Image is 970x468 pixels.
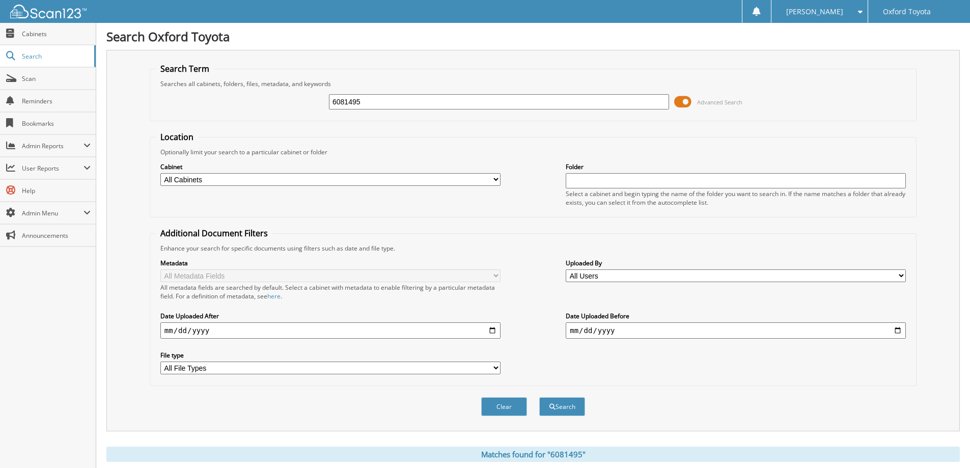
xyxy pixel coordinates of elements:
[160,351,501,360] label: File type
[160,312,501,320] label: Date Uploaded After
[155,79,911,88] div: Searches all cabinets, folders, files, metadata, and keywords
[22,164,84,173] span: User Reports
[566,189,906,207] div: Select a cabinet and begin typing the name of the folder you want to search in. If the name match...
[566,322,906,339] input: end
[155,228,273,239] legend: Additional Document Filters
[22,97,91,105] span: Reminders
[22,209,84,217] span: Admin Menu
[22,119,91,128] span: Bookmarks
[539,397,585,416] button: Search
[786,9,843,15] span: [PERSON_NAME]
[697,98,742,106] span: Advanced Search
[160,283,501,300] div: All metadata fields are searched by default. Select a cabinet with metadata to enable filtering b...
[155,131,199,143] legend: Location
[160,259,501,267] label: Metadata
[481,397,527,416] button: Clear
[22,231,91,240] span: Announcements
[106,447,960,462] div: Matches found for "6081495"
[22,142,84,150] span: Admin Reports
[155,244,911,253] div: Enhance your search for specific documents using filters such as date and file type.
[267,292,281,300] a: here
[22,74,91,83] span: Scan
[566,162,906,171] label: Folder
[155,148,911,156] div: Optionally limit your search to a particular cabinet or folder
[22,30,91,38] span: Cabinets
[106,28,960,45] h1: Search Oxford Toyota
[566,259,906,267] label: Uploaded By
[883,9,931,15] span: Oxford Toyota
[22,52,89,61] span: Search
[160,322,501,339] input: start
[160,162,501,171] label: Cabinet
[10,5,87,18] img: scan123-logo-white.svg
[155,63,214,74] legend: Search Term
[566,312,906,320] label: Date Uploaded Before
[22,186,91,195] span: Help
